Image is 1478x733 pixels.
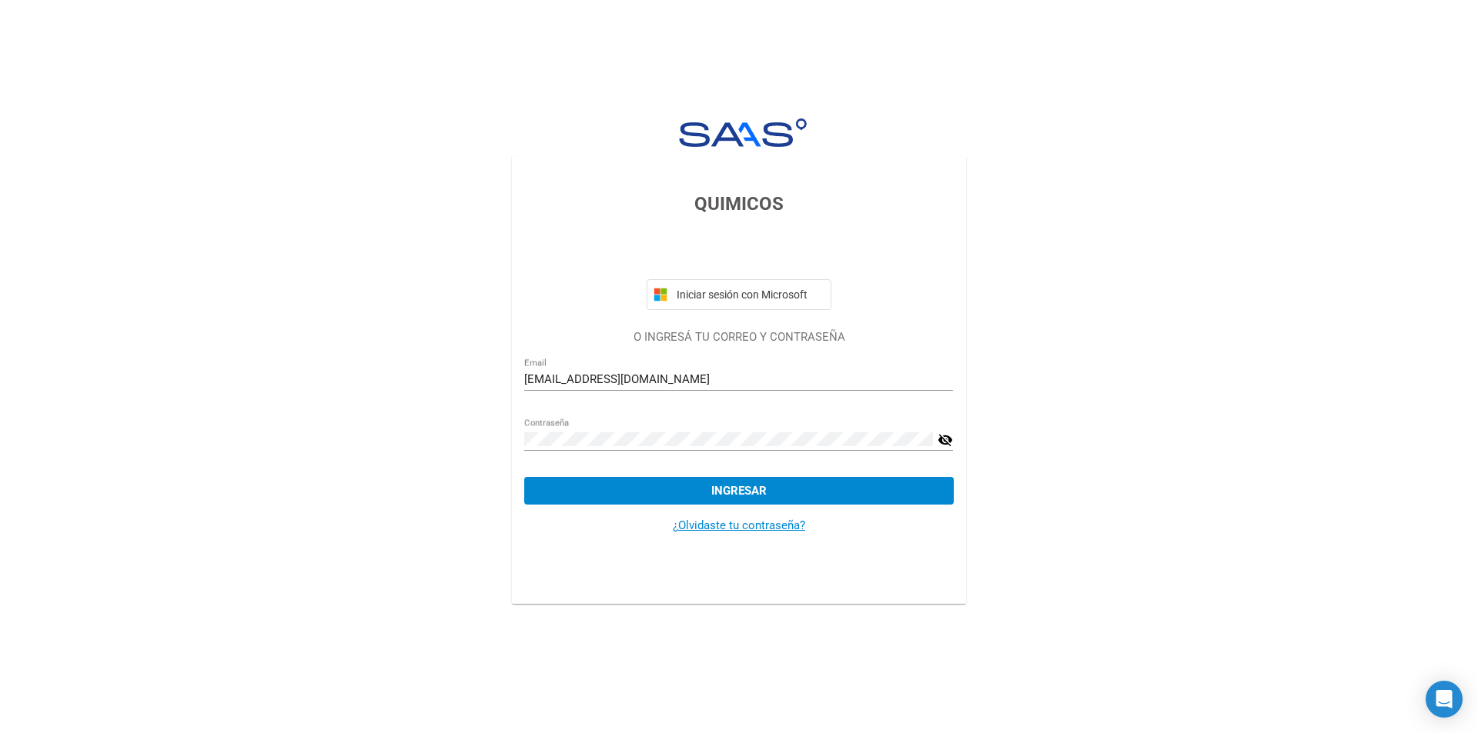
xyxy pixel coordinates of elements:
span: Iniciar sesión con Microsoft [674,288,824,301]
h3: QUIMICOS [524,190,953,218]
iframe: Botón de Acceder con Google [639,235,839,268]
mat-icon: visibility_off [938,431,953,449]
button: Iniciar sesión con Microsoft [647,279,831,310]
button: Ingresar [524,477,953,505]
p: O INGRESÁ TU CORREO Y CONTRASEÑA [524,328,953,346]
div: Open Intercom Messenger [1426,681,1463,718]
a: ¿Olvidaste tu contraseña? [673,518,805,532]
span: Ingresar [711,484,767,498]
